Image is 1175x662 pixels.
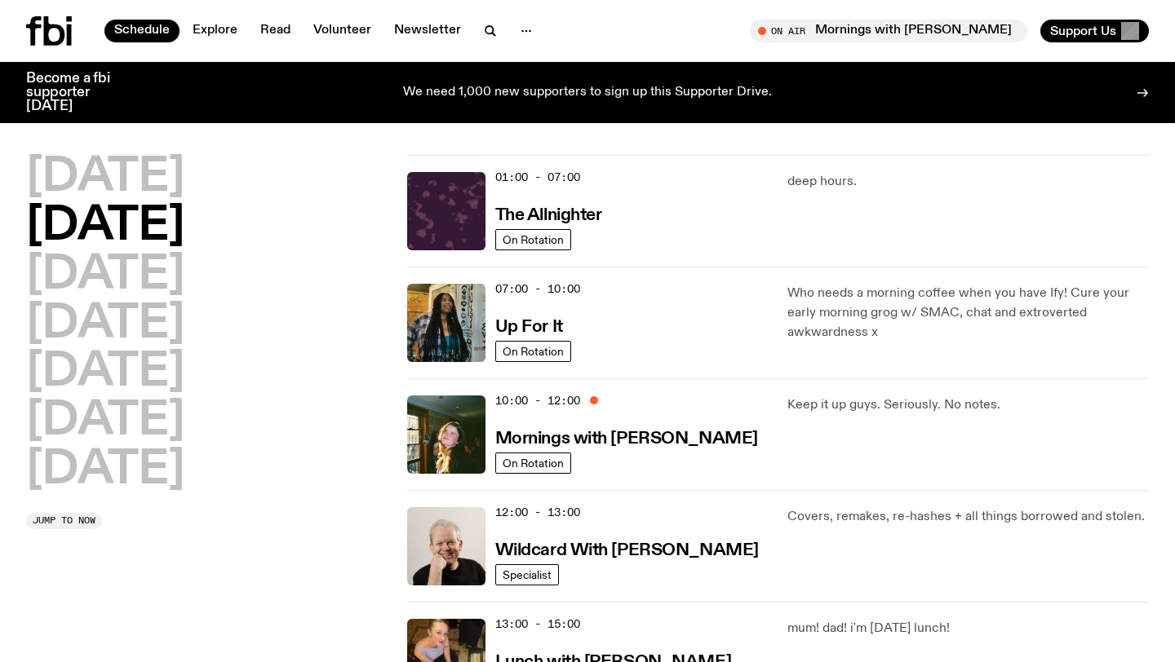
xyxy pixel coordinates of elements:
[495,427,758,448] a: Mornings with [PERSON_NAME]
[1050,24,1116,38] span: Support Us
[26,253,184,298] button: [DATE]
[33,516,95,525] span: Jump to now
[495,430,758,448] h3: Mornings with [PERSON_NAME]
[787,507,1149,527] p: Covers, remakes, re-hashes + all things borrowed and stolen.
[495,281,580,297] span: 07:00 - 10:00
[495,452,571,474] a: On Rotation
[26,72,131,113] h3: Become a fbi supporter [DATE]
[787,172,1149,192] p: deep hours.
[26,302,184,347] button: [DATE]
[787,619,1149,638] p: mum! dad! i'm [DATE] lunch!
[26,399,184,444] button: [DATE]
[495,319,563,336] h3: Up For It
[495,616,580,632] span: 13:00 - 15:00
[251,20,300,42] a: Read
[495,207,602,224] h3: The Allnighter
[787,284,1149,342] p: Who needs a morning coffee when you have Ify! Cure your early morning grog w/ SMAC, chat and extr...
[495,204,602,224] a: The Allnighter
[304,20,381,42] a: Volunteer
[26,155,184,201] button: [DATE]
[495,505,580,520] span: 12:00 - 13:00
[495,539,759,559] a: Wildcard With [PERSON_NAME]
[183,20,247,42] a: Explore
[495,341,571,362] a: On Rotation
[384,20,471,42] a: Newsletter
[495,564,559,585] a: Specialist
[503,233,564,245] span: On Rotation
[750,20,1027,42] button: On AirMornings with [PERSON_NAME] // Interview with Momma
[495,393,580,408] span: 10:00 - 12:00
[26,448,184,493] button: [DATE]
[26,204,184,249] button: [DATE]
[26,513,102,529] button: Jump to now
[495,542,759,559] h3: Wildcard With [PERSON_NAME]
[503,345,564,357] span: On Rotation
[407,284,486,362] img: Ify - a Brown Skin girl with black braided twists, looking up to the side with her tongue stickin...
[1040,20,1149,42] button: Support Us
[503,568,552,580] span: Specialist
[26,350,184,395] button: [DATE]
[495,229,571,250] a: On Rotation
[403,86,772,100] p: We need 1,000 new supporters to sign up this Supporter Drive.
[104,20,180,42] a: Schedule
[407,507,486,585] img: Stuart is smiling charmingly, wearing a black t-shirt against a stark white background.
[495,316,563,336] a: Up For It
[503,457,564,469] span: On Rotation
[407,395,486,474] img: Freya smiles coyly as she poses for the image.
[787,395,1149,415] p: Keep it up guys. Seriously. No notes.
[495,170,580,185] span: 01:00 - 07:00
